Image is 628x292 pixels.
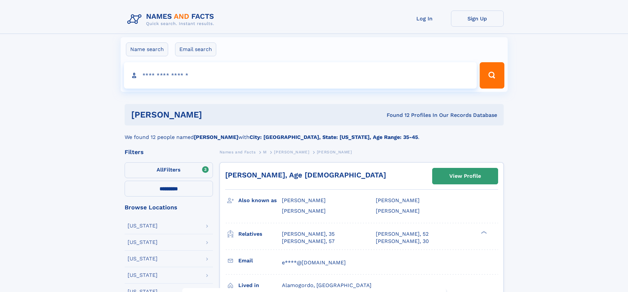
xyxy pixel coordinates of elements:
div: [US_STATE] [128,240,158,245]
h1: [PERSON_NAME] [131,111,294,119]
label: Filters [125,162,213,178]
span: [PERSON_NAME] [376,197,420,203]
a: [PERSON_NAME], 30 [376,238,429,245]
b: [PERSON_NAME] [194,134,238,140]
a: [PERSON_NAME], 52 [376,230,429,238]
a: Names and Facts [220,148,256,156]
div: Found 12 Profiles In Our Records Database [294,112,497,119]
div: ❯ [479,230,487,234]
a: [PERSON_NAME], 35 [282,230,335,238]
a: Log In [398,11,451,27]
h3: Relatives [238,228,282,240]
div: View Profile [449,169,481,184]
span: All [157,167,164,173]
h3: Lived in [238,280,282,291]
a: Sign Up [451,11,504,27]
a: [PERSON_NAME] [274,148,309,156]
a: [PERSON_NAME], 57 [282,238,335,245]
span: [PERSON_NAME] [282,208,326,214]
div: [US_STATE] [128,273,158,278]
div: Browse Locations [125,204,213,210]
span: Alamogordo, [GEOGRAPHIC_DATA] [282,282,372,288]
a: [PERSON_NAME], Age [DEMOGRAPHIC_DATA] [225,171,386,179]
a: M [263,148,267,156]
button: Search Button [480,62,504,89]
b: City: [GEOGRAPHIC_DATA], State: [US_STATE], Age Range: 35-45 [250,134,418,140]
div: Filters [125,149,213,155]
div: [US_STATE] [128,256,158,261]
div: [US_STATE] [128,223,158,228]
span: [PERSON_NAME] [274,150,309,154]
label: Email search [175,42,216,56]
label: Name search [126,42,168,56]
span: [PERSON_NAME] [317,150,352,154]
div: We found 12 people named with . [125,125,504,141]
a: View Profile [433,168,498,184]
span: [PERSON_NAME] [282,197,326,203]
h3: Also known as [238,195,282,206]
input: search input [124,62,477,89]
span: [PERSON_NAME] [376,208,420,214]
img: Logo Names and Facts [125,11,220,28]
span: M [263,150,267,154]
h3: Email [238,255,282,266]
